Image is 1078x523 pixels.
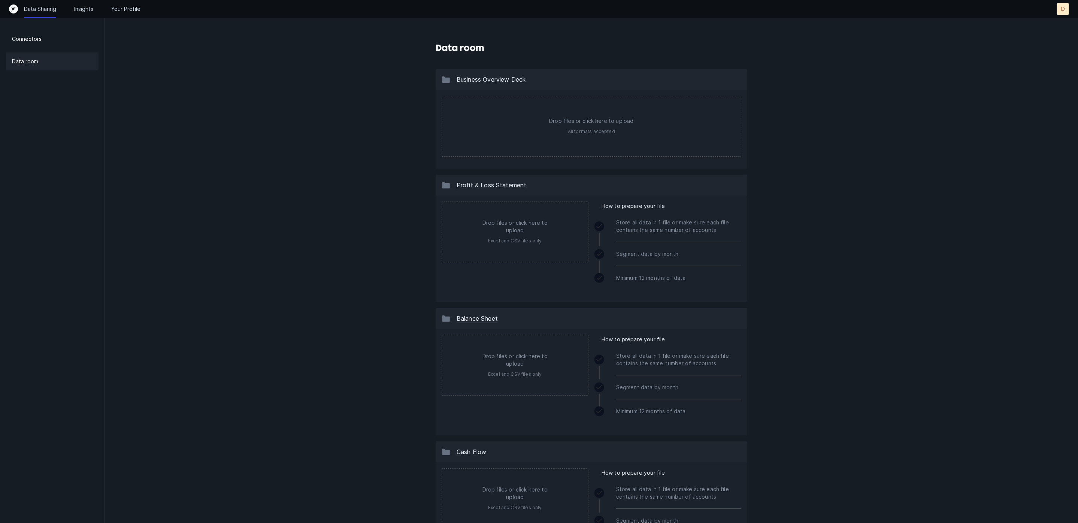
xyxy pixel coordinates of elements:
[24,5,56,13] a: Data Sharing
[616,266,741,290] div: Minimum 12 months of data
[442,75,451,84] img: 13c8d1aa17ce7ae226531ffb34303e38.svg
[6,30,99,48] a: Connectors
[616,477,741,509] div: Store all data in 1 file or make sure each file contains the same number of accounts
[602,335,665,344] span: How to prepare your file
[442,314,451,323] img: 13c8d1aa17ce7ae226531ffb34303e38.svg
[616,211,741,242] div: Store all data in 1 file or make sure each file contains the same number of accounts
[74,5,93,13] a: Insights
[442,447,451,456] img: 13c8d1aa17ce7ae226531ffb34303e38.svg
[1061,5,1065,13] p: D
[616,375,741,399] div: Segment data by month
[6,52,99,70] a: Data room
[602,202,665,211] span: How to prepare your file
[457,448,486,456] span: Cash Flow
[12,34,42,43] p: Connectors
[12,57,38,66] p: Data room
[457,76,526,83] span: Business Overview Deck
[457,181,527,189] span: Profit & Loss Statement
[602,468,665,477] span: How to prepare your file
[1057,3,1069,15] button: D
[436,42,484,54] h3: Data room
[457,315,498,323] span: Balance Sheet
[616,242,741,266] div: Segment data by month
[442,181,451,190] img: 13c8d1aa17ce7ae226531ffb34303e38.svg
[111,5,140,13] a: Your Profile
[616,344,741,375] div: Store all data in 1 file or make sure each file contains the same number of accounts
[616,399,741,423] div: Minimum 12 months of data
